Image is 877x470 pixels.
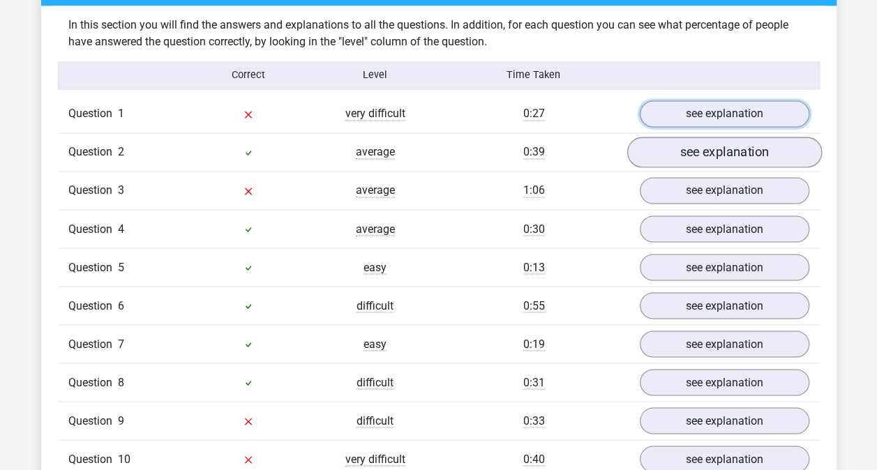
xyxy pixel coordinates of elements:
[68,105,118,122] span: Question
[58,17,820,50] div: In this section you will find the answers and explanations to all the questions. In addition, for...
[185,68,312,83] div: Correct
[68,182,118,199] span: Question
[118,183,124,197] span: 3
[640,215,809,242] a: see explanation
[356,222,395,236] span: average
[363,337,387,351] span: easy
[118,107,124,120] span: 1
[118,145,124,158] span: 2
[118,452,130,465] span: 10
[363,260,387,274] span: easy
[523,107,545,121] span: 0:27
[640,254,809,280] a: see explanation
[68,259,118,275] span: Question
[627,137,821,167] a: see explanation
[118,375,124,388] span: 8
[523,452,545,466] span: 0:40
[68,220,118,237] span: Question
[68,297,118,314] span: Question
[345,452,405,466] span: very difficult
[357,414,393,427] span: difficult
[523,337,545,351] span: 0:19
[68,412,118,429] span: Question
[523,298,545,312] span: 0:55
[640,407,809,434] a: see explanation
[523,222,545,236] span: 0:30
[118,260,124,273] span: 5
[640,292,809,319] a: see explanation
[640,331,809,357] a: see explanation
[640,177,809,204] a: see explanation
[523,375,545,389] span: 0:31
[523,414,545,427] span: 0:33
[118,414,124,427] span: 9
[118,298,124,312] span: 6
[312,68,439,83] div: Level
[640,100,809,127] a: see explanation
[68,374,118,391] span: Question
[357,298,393,312] span: difficult
[523,260,545,274] span: 0:13
[68,450,118,467] span: Question
[438,68,629,83] div: Time Taken
[356,183,395,197] span: average
[357,375,393,389] span: difficult
[68,335,118,352] span: Question
[118,337,124,350] span: 7
[345,107,405,121] span: very difficult
[523,183,545,197] span: 1:06
[68,144,118,160] span: Question
[640,369,809,395] a: see explanation
[523,145,545,159] span: 0:39
[356,145,395,159] span: average
[118,222,124,235] span: 4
